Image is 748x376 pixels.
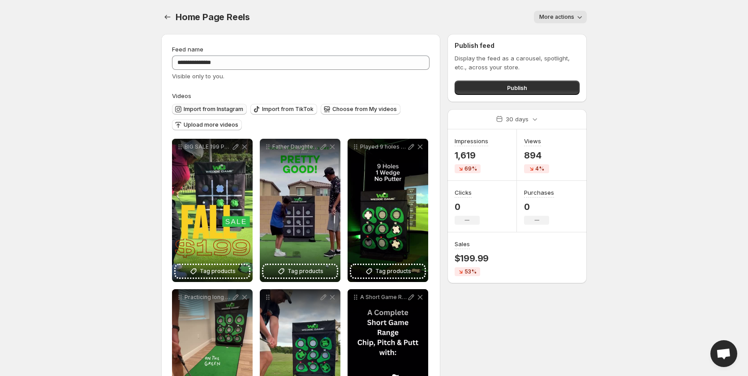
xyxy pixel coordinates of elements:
button: Upload more videos [172,120,242,130]
p: 0 [455,201,480,212]
div: Father Daughter Fun!Tag products [260,139,340,282]
p: 1,619 [455,150,488,161]
button: More actions [534,11,587,23]
button: Settings [161,11,174,23]
button: Import from TikTok [250,104,317,115]
button: Tag products [351,265,425,278]
h3: Views [524,137,541,145]
span: Choose from My videos [332,106,397,113]
span: Import from Instagram [184,106,243,113]
button: Tag products [176,265,249,278]
div: BIG SALE 199 PLUS - FREE SHIPPING Best Selling Short Game Net in Golf just got even Better The Fi... [172,139,253,282]
span: Visible only to you. [172,73,224,80]
h3: Impressions [455,137,488,145]
p: A Short Game Range for your Home Wedge Game is the perfect backstop for our exclusive new putting... [360,294,407,301]
span: 53% [464,268,477,275]
p: $199.99 [455,253,489,264]
button: Choose from My videos [321,104,400,115]
p: Practicing long puttsat homewith Wedge Game Our putting mat is the perfect match to sit in front ... [185,294,231,301]
p: 0 [524,201,554,212]
div: Played 9 holes but only with my wedgeTag products [348,139,428,282]
p: 30 days [506,115,529,124]
span: Tag products [200,267,236,276]
span: Publish [507,83,527,92]
span: Upload more videos [184,121,238,128]
p: BIG SALE 199 PLUS - FREE SHIPPING Best Selling Short Game Net in Golf just got even Better The Fi... [185,143,231,150]
button: Tag products [263,265,337,278]
p: Played 9 holes but only with my wedge [360,143,407,150]
h3: Purchases [524,188,554,197]
span: Videos [172,92,191,99]
span: More actions [539,13,574,21]
p: 894 [524,150,549,161]
button: Publish [455,81,580,95]
span: Feed name [172,46,203,53]
span: Tag products [288,267,323,276]
span: Tag products [375,267,411,276]
h3: Sales [455,239,470,248]
button: Import from Instagram [172,104,247,115]
div: Open chat [710,340,737,367]
p: Display the feed as a carousel, spotlight, etc., across your store. [455,54,580,72]
span: 4% [535,165,544,172]
span: Import from TikTok [262,106,314,113]
span: Home Page Reels [176,12,250,22]
h3: Clicks [455,188,472,197]
p: Father Daughter Fun! [272,143,319,150]
span: 69% [464,165,477,172]
h2: Publish feed [455,41,580,50]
